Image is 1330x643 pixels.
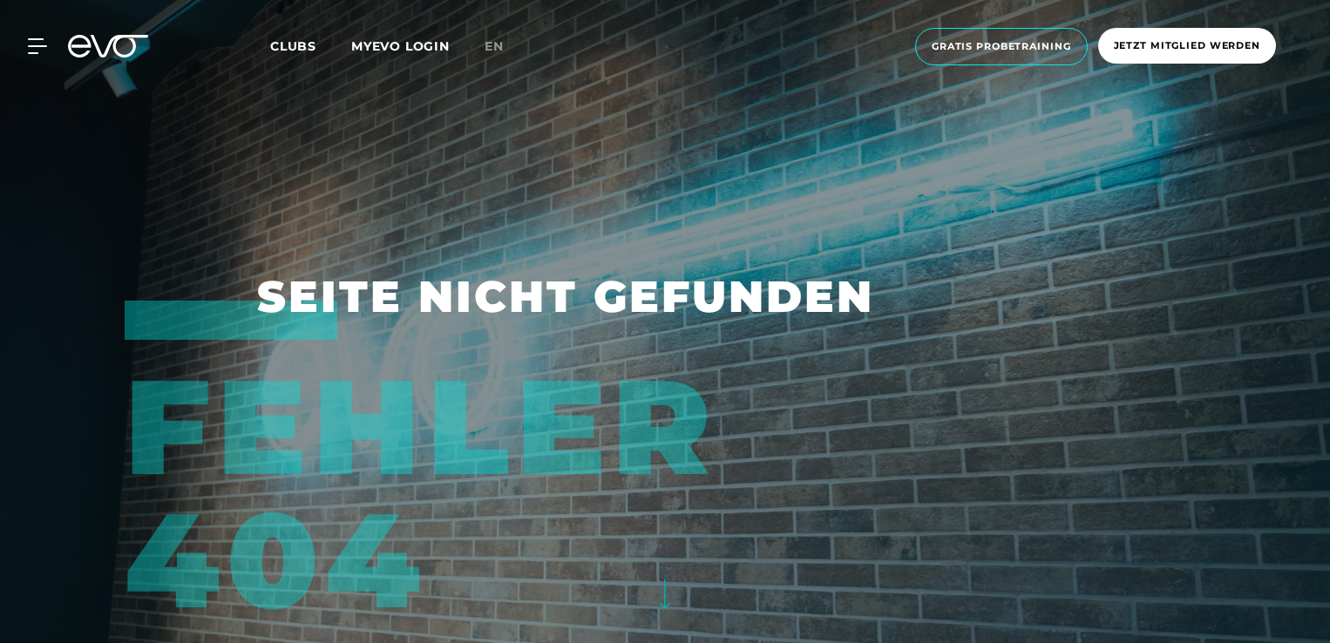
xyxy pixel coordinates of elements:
[351,38,450,54] a: MYEVO LOGIN
[1114,38,1260,53] span: Jetzt Mitglied werden
[1093,28,1281,65] a: Jetzt Mitglied werden
[485,37,525,57] a: en
[485,38,504,54] span: en
[257,268,1073,325] h1: Seite nicht gefunden
[270,37,351,54] a: Clubs
[932,39,1071,54] span: Gratis Probetraining
[270,38,316,54] span: Clubs
[910,28,1093,65] a: Gratis Probetraining
[125,301,1097,626] div: Fehler 404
